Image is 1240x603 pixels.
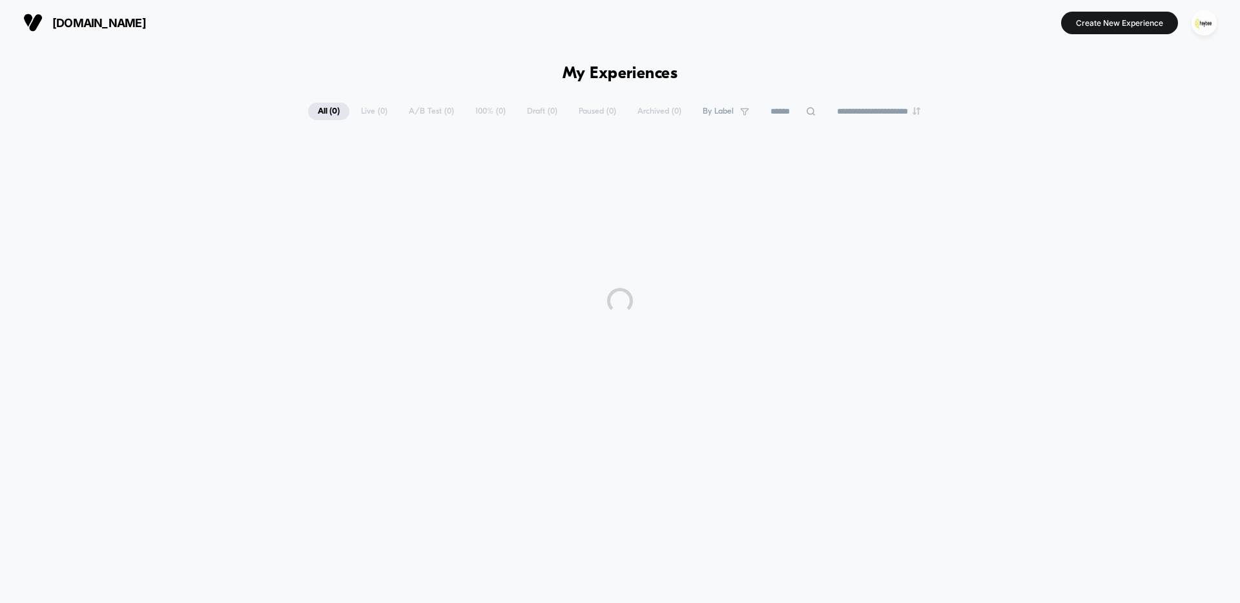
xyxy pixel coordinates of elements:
span: By Label [703,107,734,116]
img: end [913,107,920,115]
span: All ( 0 ) [308,103,349,120]
img: ppic [1192,10,1217,36]
h1: My Experiences [563,65,678,83]
button: ppic [1188,10,1221,36]
img: Visually logo [23,13,43,32]
button: Create New Experience [1061,12,1178,34]
button: [DOMAIN_NAME] [19,12,150,33]
span: [DOMAIN_NAME] [52,16,146,30]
